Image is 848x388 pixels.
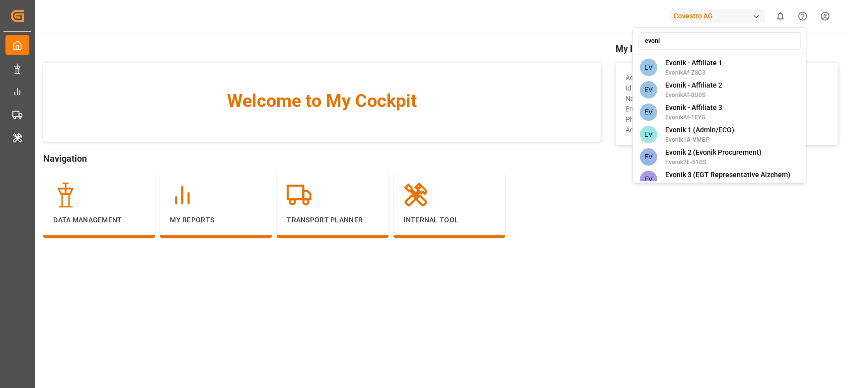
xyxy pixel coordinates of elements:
[639,81,657,98] span: EV
[639,148,657,166] span: EV
[665,170,790,180] span: Evonik 3 (EGT Representative Alzchem)
[665,147,761,158] span: Evonik 2 (Evonik Procurement)
[665,113,722,122] span: EvonikAf-1EYG
[665,180,790,189] span: Evonik3E-CDQI
[665,158,761,167] span: Evonik2E-51BS
[665,68,722,77] span: EvonikAf-ZSG3
[639,126,657,143] span: EV
[665,125,734,135] span: Evonik 1 (Admin/ECO)
[639,103,657,121] span: EV
[639,59,657,76] span: EV
[665,58,722,68] span: Evonik - Affiliate 1
[665,80,722,91] span: Evonik - Affiliate 2
[665,102,722,113] span: Evonik - Affiliate 3
[639,171,657,188] span: EV
[665,135,734,144] span: Evonik1A-VMBP
[665,91,722,99] span: EvonikAf-8U0S
[638,32,800,50] input: Search an account...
